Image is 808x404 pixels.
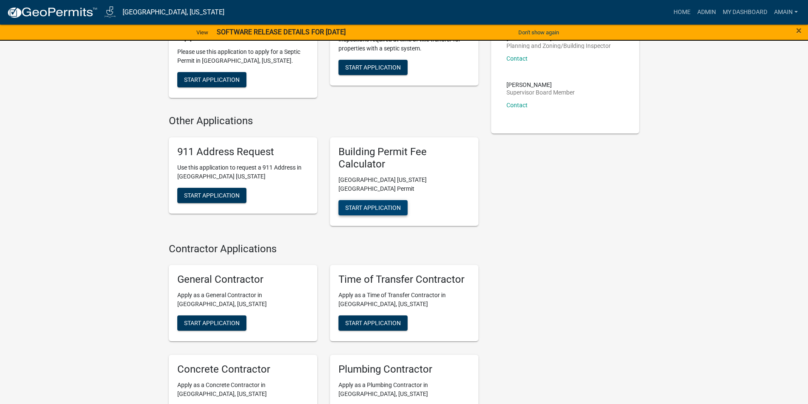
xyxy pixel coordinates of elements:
p: Use this application to request a 911 Address in [GEOGRAPHIC_DATA] [US_STATE] [177,163,309,181]
h5: General Contractor [177,273,309,286]
h5: Time of Transfer Contractor [338,273,470,286]
h5: Plumbing Contractor [338,363,470,376]
span: Start Application [184,320,240,326]
button: Start Application [177,315,246,331]
h4: Contractor Applications [169,243,478,255]
a: Home [670,4,694,20]
span: Start Application [184,76,240,83]
p: Please use this application to apply for a Septic Permit in [GEOGRAPHIC_DATA], [US_STATE]. [177,47,309,65]
a: Admin [694,4,719,20]
button: Start Application [338,60,408,75]
span: Start Application [345,320,401,326]
h5: Concrete Contractor [177,363,309,376]
span: × [796,25,802,36]
p: Supervisor Board Member [506,89,575,95]
span: Start Application [345,64,401,71]
p: Apply as a Plumbing Contractor in [GEOGRAPHIC_DATA], [US_STATE] [338,381,470,398]
img: Jasper County, Iowa [104,6,116,18]
button: Start Application [338,315,408,331]
button: Close [796,25,802,36]
button: Start Application [338,200,408,215]
span: Start Application [184,192,240,198]
span: Start Application [345,204,401,211]
a: Contact [506,55,528,62]
p: Planning and Zoning/Building Inspector [506,43,611,49]
p: Apply as a General Contractor in [GEOGRAPHIC_DATA], [US_STATE] [177,291,309,309]
p: [PERSON_NAME] [506,82,575,88]
wm-workflow-list-section: Other Applications [169,115,478,232]
p: Apply as a Concrete Contractor in [GEOGRAPHIC_DATA], [US_STATE] [177,381,309,398]
p: Inspections required at time of title transfer for properties with a septic system. [338,35,470,53]
a: My Dashboard [719,4,771,20]
button: Don't show again [515,25,562,39]
a: Contact [506,102,528,109]
p: Apply as a Time of Transfer Contractor in [GEOGRAPHIC_DATA], [US_STATE] [338,291,470,309]
button: Start Application [177,188,246,203]
a: [GEOGRAPHIC_DATA], [US_STATE] [123,5,224,20]
h5: 911 Address Request [177,146,309,158]
p: [GEOGRAPHIC_DATA] [US_STATE][GEOGRAPHIC_DATA] Permit [338,176,470,193]
button: Start Application [177,72,246,87]
h4: Other Applications [169,115,478,127]
h5: Building Permit Fee Calculator [338,146,470,170]
a: View [193,25,212,39]
a: AMain [771,4,801,20]
strong: SOFTWARE RELEASE DETAILS FOR [DATE] [217,28,346,36]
